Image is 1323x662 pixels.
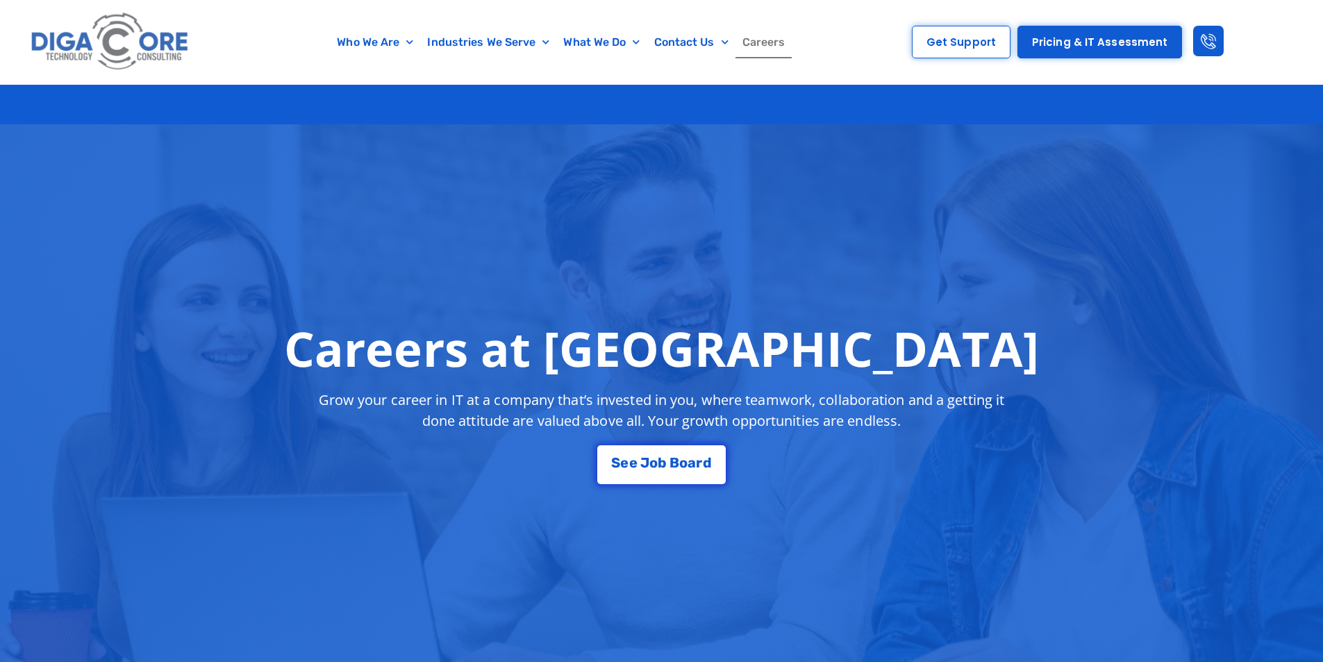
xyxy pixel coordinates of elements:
[260,26,863,58] nav: Menu
[420,26,556,58] a: Industries We Serve
[669,456,679,470] span: B
[679,456,688,470] span: o
[640,456,649,470] span: J
[649,456,658,470] span: o
[696,456,702,470] span: r
[597,445,725,484] a: See Job Board
[306,390,1017,431] p: Grow your career in IT at a company that’s invested in you, where teamwork, collaboration and a g...
[556,26,647,58] a: What We Do
[1017,26,1182,58] a: Pricing & IT Assessment
[735,26,792,58] a: Careers
[629,456,638,470] span: e
[27,7,194,77] img: Digacore logo 1
[647,26,735,58] a: Contact Us
[284,320,1039,376] h1: Careers at [GEOGRAPHIC_DATA]
[611,456,620,470] span: S
[620,456,629,470] span: e
[926,37,996,47] span: Get Support
[330,26,420,58] a: Who We Are
[703,456,712,470] span: d
[658,456,667,470] span: b
[1032,37,1167,47] span: Pricing & IT Assessment
[912,26,1010,58] a: Get Support
[688,456,696,470] span: a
